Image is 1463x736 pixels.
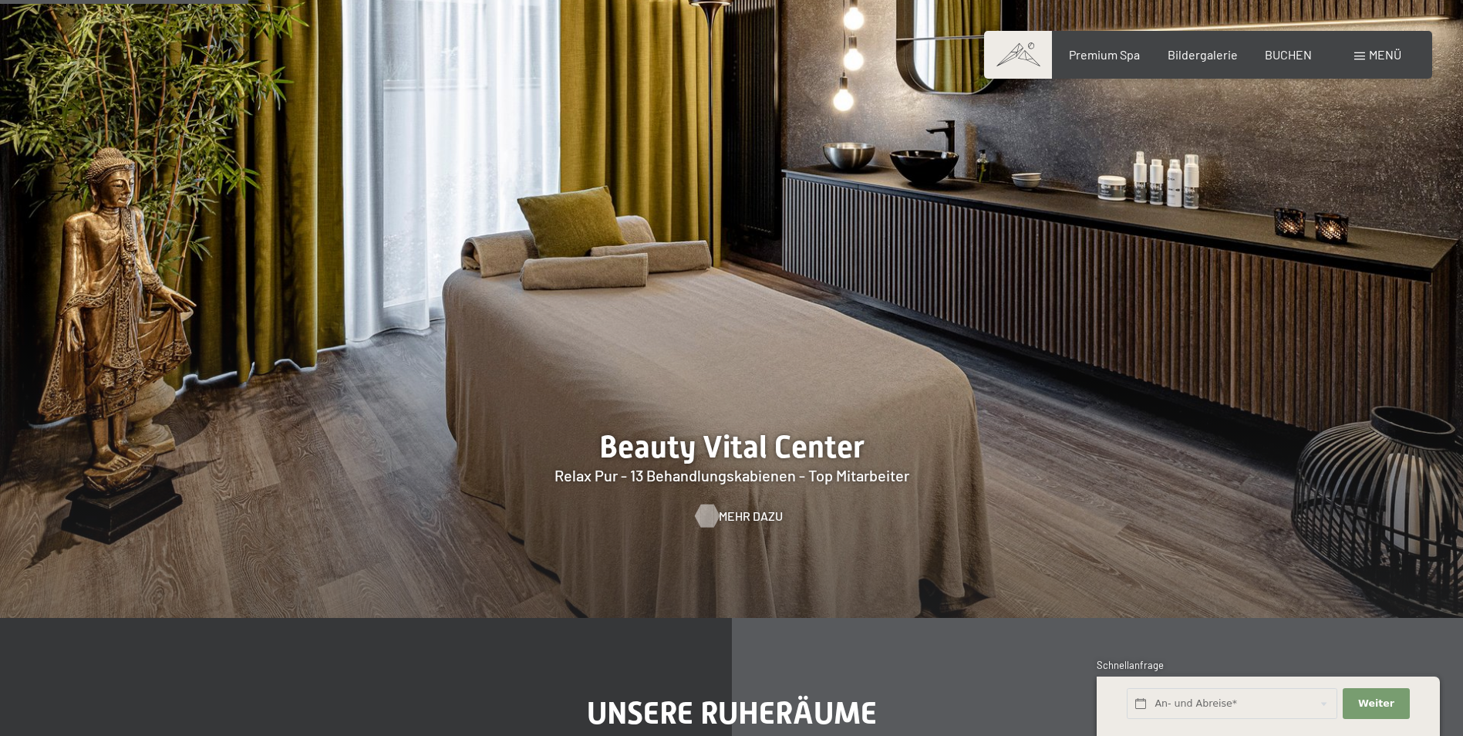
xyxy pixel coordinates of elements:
a: Mehr dazu [696,508,767,525]
a: BUCHEN [1265,47,1312,62]
button: Weiter [1343,688,1409,720]
span: Weiter [1358,697,1394,711]
a: Bildergalerie [1168,47,1238,62]
span: Menü [1369,47,1401,62]
a: Premium Spa [1069,47,1140,62]
span: Mehr dazu [719,508,783,525]
span: Unsere Ruheräume [587,695,877,731]
span: Schnellanfrage [1097,659,1164,671]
